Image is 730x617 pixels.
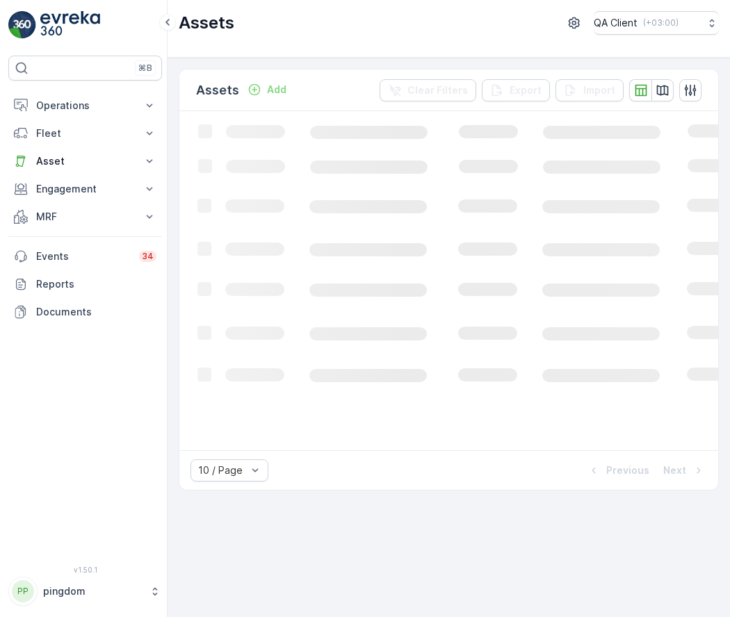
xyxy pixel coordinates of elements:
a: Reports [8,270,162,298]
button: PPpingdom [8,577,162,606]
button: MRF [8,203,162,231]
button: Engagement [8,175,162,203]
p: Fleet [36,126,134,140]
p: Import [583,83,615,97]
div: PP [12,580,34,602]
p: Documents [36,305,156,319]
button: Export [482,79,550,101]
p: Assets [179,12,234,34]
a: Events34 [8,242,162,270]
p: Engagement [36,182,134,196]
p: Previous [606,463,649,477]
p: ( +03:00 ) [643,17,679,28]
button: Fleet [8,120,162,147]
a: Documents [8,298,162,326]
p: Operations [36,99,134,113]
img: logo [8,11,36,39]
button: QA Client(+03:00) [594,11,719,35]
p: ⌘B [138,63,152,74]
p: Add [267,83,286,97]
p: 34 [142,251,154,262]
p: Events [36,249,131,263]
button: Clear Filters [380,79,476,101]
button: Asset [8,147,162,175]
p: MRF [36,210,134,224]
p: Asset [36,154,134,168]
p: pingdom [43,584,143,598]
img: logo_light-DOdMpM7g.png [40,11,100,39]
button: Previous [585,462,651,479]
button: Import [555,79,624,101]
p: Clear Filters [407,83,468,97]
span: v 1.50.1 [8,566,162,574]
p: Next [663,463,686,477]
button: Operations [8,92,162,120]
button: Next [662,462,707,479]
p: QA Client [594,16,638,30]
p: Reports [36,277,156,291]
p: Assets [196,81,239,100]
button: Add [242,81,292,98]
p: Export [510,83,542,97]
